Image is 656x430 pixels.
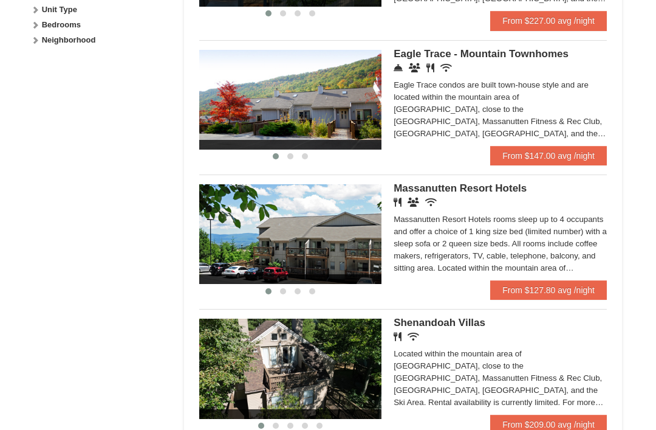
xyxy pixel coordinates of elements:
[408,332,419,341] i: Wireless Internet (free)
[394,79,607,140] div: Eagle Trace condos are built town-house style and are located within the mountain area of [GEOGRA...
[409,63,420,72] i: Conference Facilities
[425,198,437,207] i: Wireless Internet (free)
[440,63,452,72] i: Wireless Internet (free)
[490,146,607,165] a: From $147.00 avg /night
[42,5,77,14] strong: Unit Type
[426,63,434,72] i: Restaurant
[42,35,96,44] strong: Neighborhood
[394,348,607,409] div: Located within the mountain area of [GEOGRAPHIC_DATA], close to the [GEOGRAPHIC_DATA], Massanutte...
[394,317,485,328] span: Shenandoah Villas
[490,280,607,300] a: From $127.80 avg /night
[408,198,419,207] i: Banquet Facilities
[490,11,607,30] a: From $227.00 avg /night
[394,332,401,341] i: Restaurant
[394,213,607,274] div: Massanutten Resort Hotels rooms sleep up to 4 occupants and offer a choice of 1 king size bed (li...
[394,198,401,207] i: Restaurant
[394,48,569,60] span: Eagle Trace - Mountain Townhomes
[42,20,81,29] strong: Bedrooms
[394,63,403,72] i: Concierge Desk
[394,182,527,194] span: Massanutten Resort Hotels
